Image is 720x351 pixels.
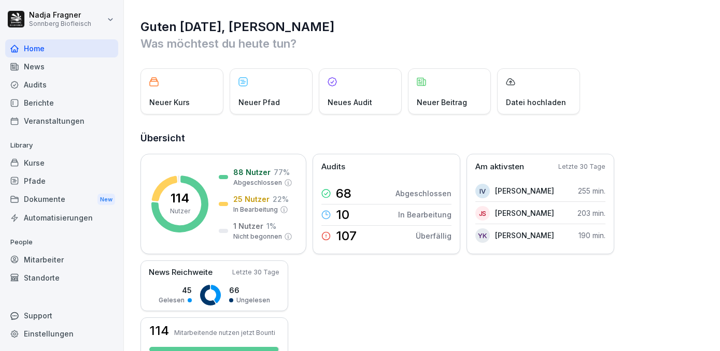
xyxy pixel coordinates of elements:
[336,209,349,221] p: 10
[140,131,704,145] h2: Übersicht
[29,20,91,27] p: Sonnberg Biofleisch
[233,221,263,231] p: 1 Nutzer
[396,188,451,199] p: Abgeschlossen
[232,268,279,277] p: Letzte 30 Tage
[5,76,118,94] a: Audits
[5,112,118,130] a: Veranstaltungen
[336,230,357,242] p: 107
[149,325,169,337] h3: 114
[174,329,275,337] p: Mitarbeitende nutzen jetzt Bounti
[495,230,554,241] p: [PERSON_NAME]
[321,161,345,173] p: Audits
[5,154,118,172] a: Kurse
[475,184,490,198] div: IV
[416,230,451,241] p: Überfällig
[233,194,270,204] p: 25 Nutzer
[274,167,290,178] p: 77 %
[266,221,276,231] p: 1 %
[233,167,271,178] p: 88 Nutzer
[578,185,605,196] p: 255 min.
[5,325,118,343] a: Einstellungen
[233,205,278,214] p: In Bearbeitung
[171,192,189,204] p: 114
[577,208,605,218] p: 203 min.
[5,190,118,209] a: DokumenteNew
[495,208,554,218] p: [PERSON_NAME]
[140,19,704,35] h1: Guten [DATE], [PERSON_NAME]
[475,206,490,221] div: JS
[236,296,270,305] p: Ungelesen
[159,296,185,305] p: Gelesen
[159,285,192,296] p: 45
[5,172,118,190] a: Pfade
[336,187,351,200] p: 68
[5,209,118,227] a: Automatisierungen
[5,94,118,112] a: Berichte
[29,11,91,20] p: Nadja Fragner
[140,35,704,52] p: Was möchtest du heute tun?
[5,190,118,209] div: Dokumente
[5,39,118,57] a: Home
[328,97,372,108] p: Neues Audit
[5,306,118,325] div: Support
[97,194,115,206] div: New
[475,161,524,173] p: Am aktivsten
[238,97,280,108] p: Neuer Pfad
[5,251,118,269] a: Mitarbeiter
[5,234,118,251] p: People
[170,207,190,216] p: Nutzer
[5,57,118,76] a: News
[495,185,554,196] p: [PERSON_NAME]
[149,97,190,108] p: Neuer Kurs
[233,232,282,241] p: Nicht begonnen
[398,209,451,220] p: In Bearbeitung
[229,285,270,296] p: 66
[5,137,118,154] p: Library
[417,97,467,108] p: Neuer Beitrag
[5,269,118,287] a: Standorte
[273,194,289,204] p: 22 %
[233,178,282,187] p: Abgeschlossen
[475,228,490,243] div: YK
[506,97,566,108] p: Datei hochladen
[149,267,213,279] p: News Reichweite
[558,162,605,171] p: Letzte 30 Tage
[578,230,605,241] p: 190 min.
